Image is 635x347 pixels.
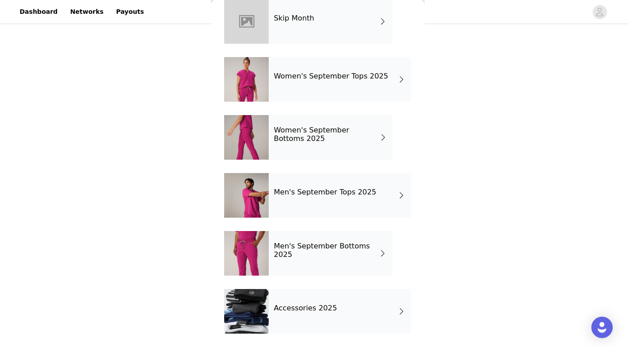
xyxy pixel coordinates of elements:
a: Dashboard [14,2,63,22]
h4: Women's September Bottoms 2025 [274,126,380,143]
div: Open Intercom Messenger [591,317,613,338]
a: Networks [65,2,109,22]
h4: Women's September Tops 2025 [274,72,389,80]
h4: Men's September Tops 2025 [274,188,377,196]
a: Payouts [111,2,149,22]
h4: Accessories 2025 [274,304,337,312]
h4: Men's September Bottoms 2025 [274,242,379,259]
div: avatar [595,5,604,19]
h4: Skip Month [274,14,315,22]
